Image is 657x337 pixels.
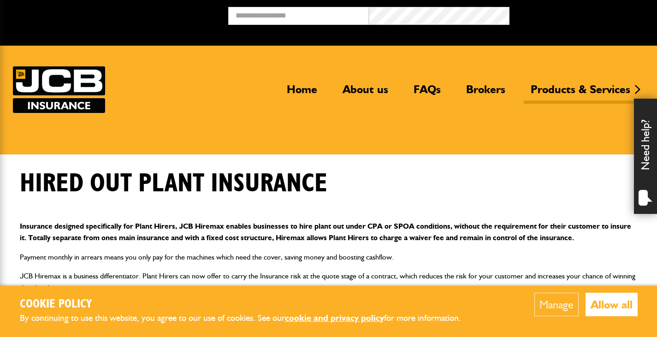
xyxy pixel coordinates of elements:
p: Insurance designed specifically for Plant Hirers, JCB Hiremax enables businesses to hire plant ou... [20,220,638,244]
img: JCB Insurance Services logo [13,66,105,113]
a: JCB Insurance Services [13,66,105,113]
a: Products & Services [524,83,637,104]
h2: Cookie Policy [20,297,476,312]
button: Manage [534,293,579,316]
button: Broker Login [509,7,650,21]
p: Payment monthly in arrears means you only pay for the machines which need the cover, saving money... [20,251,638,263]
p: JCB Hiremax is a business differentiator. Plant Hirers can now offer to carry the Insurance risk ... [20,270,638,294]
a: About us [336,83,395,104]
a: cookie and privacy policy [285,313,384,323]
p: By continuing to use this website, you agree to our use of cookies. See our for more information. [20,311,476,325]
a: Brokers [459,83,512,104]
h1: Hired out plant insurance [20,168,327,199]
button: Allow all [586,293,638,316]
div: Need help? [634,99,657,214]
a: Home [280,83,324,104]
a: FAQs [407,83,448,104]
